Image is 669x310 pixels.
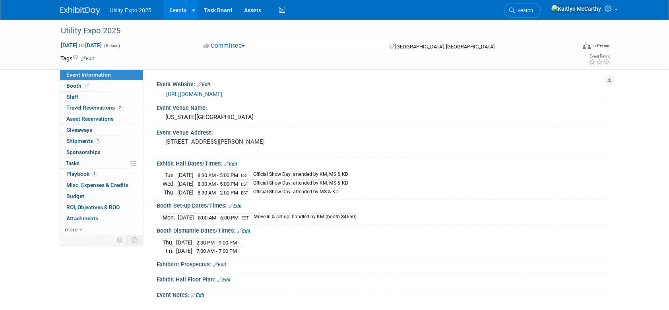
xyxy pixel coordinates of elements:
[66,160,80,166] span: Tasks
[592,43,611,49] div: In-Person
[163,180,177,189] td: Wed.
[178,213,194,221] td: [DATE]
[163,188,177,196] td: Thu.
[198,215,239,221] span: 8:00 AM - 6:00 PM
[198,181,238,187] span: 8:30 AM - 5:00 PM
[66,94,78,100] span: Staff
[103,43,120,48] span: (5 days)
[217,277,231,283] a: Edit
[157,200,609,210] div: Booth Set-up Dates/Times:
[60,213,143,224] a: Attachments
[249,213,357,221] td: Move-In & set-up; handled by KM (booth S4650)
[60,202,143,213] a: ROI, Objectives & ROO
[177,180,194,189] td: [DATE]
[60,81,143,91] a: Booth
[515,8,533,13] span: Search
[60,191,143,202] a: Budget
[66,149,101,155] span: Sponsorships
[60,147,143,158] a: Sponsorships
[241,182,248,187] span: EST
[66,83,91,89] span: Booth
[529,41,611,53] div: Event Format
[66,182,128,188] span: Misc. Expenses & Credits
[196,248,237,254] span: 7:00 AM - 7:00 PM
[157,102,609,112] div: Event Venue Name:
[248,180,348,189] td: Official Show Day; attended by KM, MS & KD
[60,42,102,49] span: [DATE] [DATE]
[66,116,114,122] span: Asset Reservations
[85,83,89,88] i: Booth reservation complete
[65,226,78,233] span: more
[60,158,143,169] a: Tasks
[177,171,194,180] td: [DATE]
[163,247,176,255] td: Fri.
[198,172,238,178] span: 8:30 AM - 5:00 PM
[66,104,123,111] span: Travel Reservations
[248,188,348,196] td: Official Show Day; attended by MS & KD
[551,4,601,13] img: Kaitlyn McCarthy
[241,216,249,221] span: EST
[157,127,609,137] div: Event Venue Address:
[197,82,210,87] a: Edit
[241,173,248,178] span: EST
[60,69,143,80] a: Event Information
[60,136,143,146] a: Shipments1
[60,180,143,191] a: Misc. Expenses & Credits
[58,24,564,38] div: Utility Expo 2025
[213,262,226,268] a: Edit
[504,4,541,17] a: Search
[66,71,111,78] span: Event Information
[157,273,609,284] div: Exhibit Hall Floor Plan:
[163,111,603,123] div: [US_STATE][GEOGRAPHIC_DATA]
[117,105,123,111] span: 2
[66,215,98,221] span: Attachments
[241,191,248,196] span: EST
[60,92,143,102] a: Staff
[191,293,204,298] a: Edit
[198,190,238,196] span: 8:30 AM - 2:00 PM
[201,42,248,50] button: Committed
[163,213,178,221] td: Mon.
[248,171,348,180] td: Official Show Day; attended by KM, MS & KD
[157,158,609,168] div: Exhibit Hall Dates/Times:
[229,203,242,209] a: Edit
[157,78,609,89] div: Event Website:
[157,258,609,269] div: Exhibitor Prospectus:
[60,125,143,135] a: Giveaways
[60,102,143,113] a: Travel Reservations2
[176,238,192,247] td: [DATE]
[157,289,609,299] div: Event Notes:
[91,171,97,177] span: 1
[177,188,194,196] td: [DATE]
[583,42,591,49] img: Format-Inperson.png
[60,114,143,124] a: Asset Reservations
[110,7,151,13] span: Utility Expo 2025
[163,171,177,180] td: Tue.
[66,127,92,133] span: Giveaways
[78,42,85,48] span: to
[126,235,143,245] td: Toggle Event Tabs
[113,235,127,245] td: Personalize Event Tab Strip
[95,138,101,144] span: 1
[60,54,94,62] td: Tags
[66,204,120,210] span: ROI, Objectives & ROO
[237,228,250,234] a: Edit
[163,238,176,247] td: Thu.
[60,169,143,179] a: Playbook1
[589,54,610,58] div: Event Rating
[60,224,143,235] a: more
[66,138,101,144] span: Shipments
[66,171,97,177] span: Playbook
[157,225,609,235] div: Booth Dismantle Dates/Times:
[196,240,237,246] span: 2:00 PM - 9:00 PM
[166,91,222,97] a: [URL][DOMAIN_NAME]
[81,56,94,62] a: Edit
[165,138,336,145] pre: [STREET_ADDRESS][PERSON_NAME]
[66,193,84,199] span: Budget
[176,247,192,255] td: [DATE]
[224,161,237,167] a: Edit
[60,7,100,15] img: ExhibitDay
[395,44,494,50] span: [GEOGRAPHIC_DATA], [GEOGRAPHIC_DATA]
